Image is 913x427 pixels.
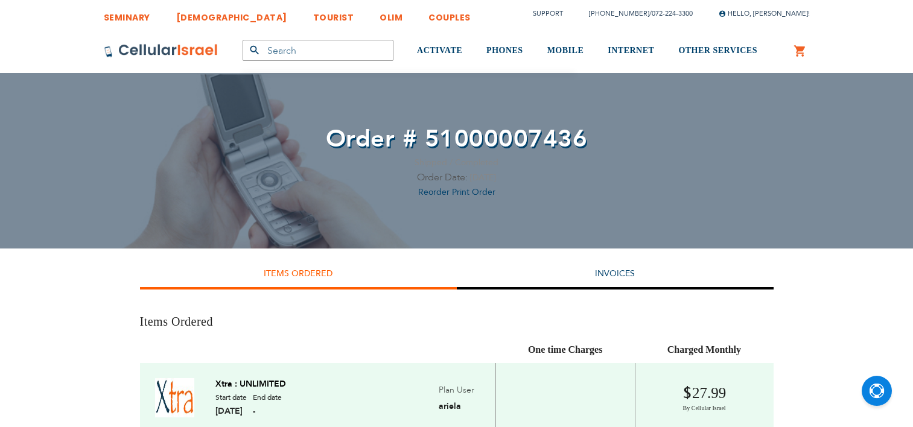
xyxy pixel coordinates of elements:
a: Invoices [595,268,635,279]
span: Plan User [439,384,474,396]
img: xtra-logo_12.jpg [155,378,194,417]
a: Reorder [418,186,452,198]
span: OTHER SERVICES [678,46,757,55]
span: INTERNET [608,46,654,55]
a: TOURIST [313,3,354,25]
span: By Cellular Israel [644,404,765,413]
a: Xtra : UNLIMITED [215,379,286,390]
span: - [253,405,282,417]
input: Search [243,40,393,61]
a: INTERNET [608,28,654,74]
img: Cellular Israel Logo [104,43,218,58]
span: Charged Monthly [667,344,741,355]
span: [DATE] [215,405,247,417]
strong: Items Ordered [264,268,332,279]
a: COUPLES [428,3,471,25]
a: [DEMOGRAPHIC_DATA] [176,3,287,25]
a: [PHONE_NUMBER] [589,9,649,18]
span: Order # 51000007436 [326,122,588,156]
span: ACTIVATE [417,46,462,55]
h3: Items Ordered [140,314,774,330]
span: PHONES [486,46,523,55]
span: Order Date: [417,171,468,184]
span: Start date [215,393,247,402]
span: [DATE] [470,172,496,183]
span: Hello, [PERSON_NAME]! [719,9,810,18]
span: ariela [439,400,461,412]
a: SEMINARY [104,3,150,25]
span: Shipped / Completed [415,157,498,168]
a: Support [533,9,563,18]
span: One time Charges [528,344,603,355]
a: Print Order [452,186,495,198]
a: 072-224-3300 [652,9,693,18]
li: / [577,5,693,22]
span: End date [253,393,282,402]
span: Reorder [418,186,450,198]
a: ACTIVATE [417,28,462,74]
span: MOBILE [547,46,584,55]
a: PHONES [486,28,523,74]
a: OTHER SERVICES [678,28,757,74]
a: MOBILE [547,28,584,74]
a: OLIM [380,3,402,25]
span: $ [682,384,692,404]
